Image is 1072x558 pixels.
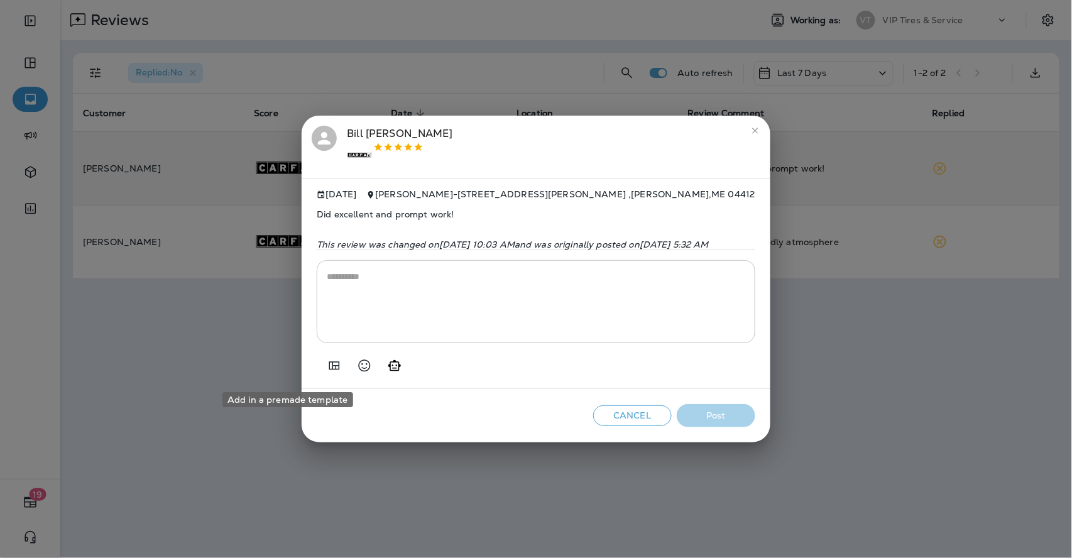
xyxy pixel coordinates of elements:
[317,239,755,249] p: This review was changed on [DATE] 10:03 AM
[515,239,709,250] span: and was originally posted on [DATE] 5:32 AM
[317,189,356,200] span: [DATE]
[347,126,453,168] div: Bill [PERSON_NAME]
[382,353,407,378] button: Generate AI response
[745,121,765,141] button: close
[322,353,347,378] button: Add in a premade template
[593,405,672,426] button: Cancel
[222,392,353,407] div: Add in a premade template
[375,189,755,200] span: [PERSON_NAME] - [STREET_ADDRESS][PERSON_NAME] , [PERSON_NAME] , ME 04412
[317,199,755,229] span: Did excellent and prompt work!
[352,353,377,378] button: Select an emoji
